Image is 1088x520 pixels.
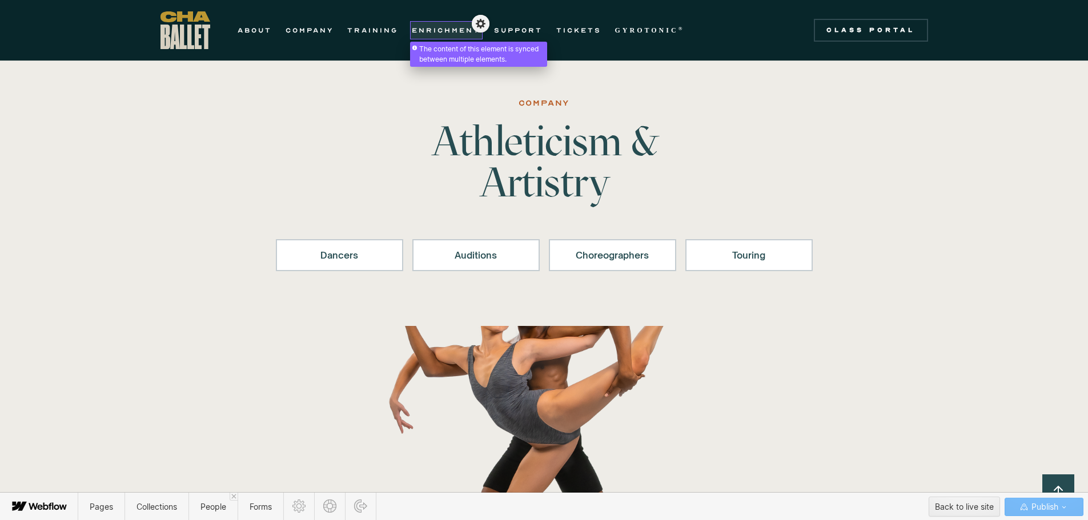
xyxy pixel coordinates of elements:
[136,502,177,511] span: Collections
[679,26,685,31] sup: ®
[427,248,525,262] div: Auditions
[286,23,334,37] a: COMPANY
[494,23,543,37] a: SUPPORT
[1029,498,1058,515] span: Publish
[250,502,272,511] span: Forms
[615,26,679,34] strong: GYROTONIC
[615,23,685,37] a: GYROTONIC®
[347,23,398,37] a: TRAINING
[519,96,570,110] div: Company
[276,239,403,271] a: Dancers
[556,23,601,37] a: TICKETS
[238,23,272,37] a: ABOUT
[814,19,928,42] a: Class Portal
[821,26,921,35] div: Class Portal
[160,11,210,49] a: home
[700,248,798,262] div: Touring
[929,497,1000,517] button: Back to live site
[291,248,388,262] div: Dancers
[230,493,238,501] a: Close 'People' tab
[1005,498,1083,516] button: Publish
[366,120,722,203] h1: Athleticism & Artistry
[549,239,676,271] a: Choreographers
[412,23,480,37] a: ENRICHMENT
[935,498,994,515] div: Back to live site
[685,239,813,271] a: Touring
[90,502,113,511] span: Pages
[564,248,661,262] div: Choreographers
[412,239,540,271] a: Auditions
[200,502,226,511] span: People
